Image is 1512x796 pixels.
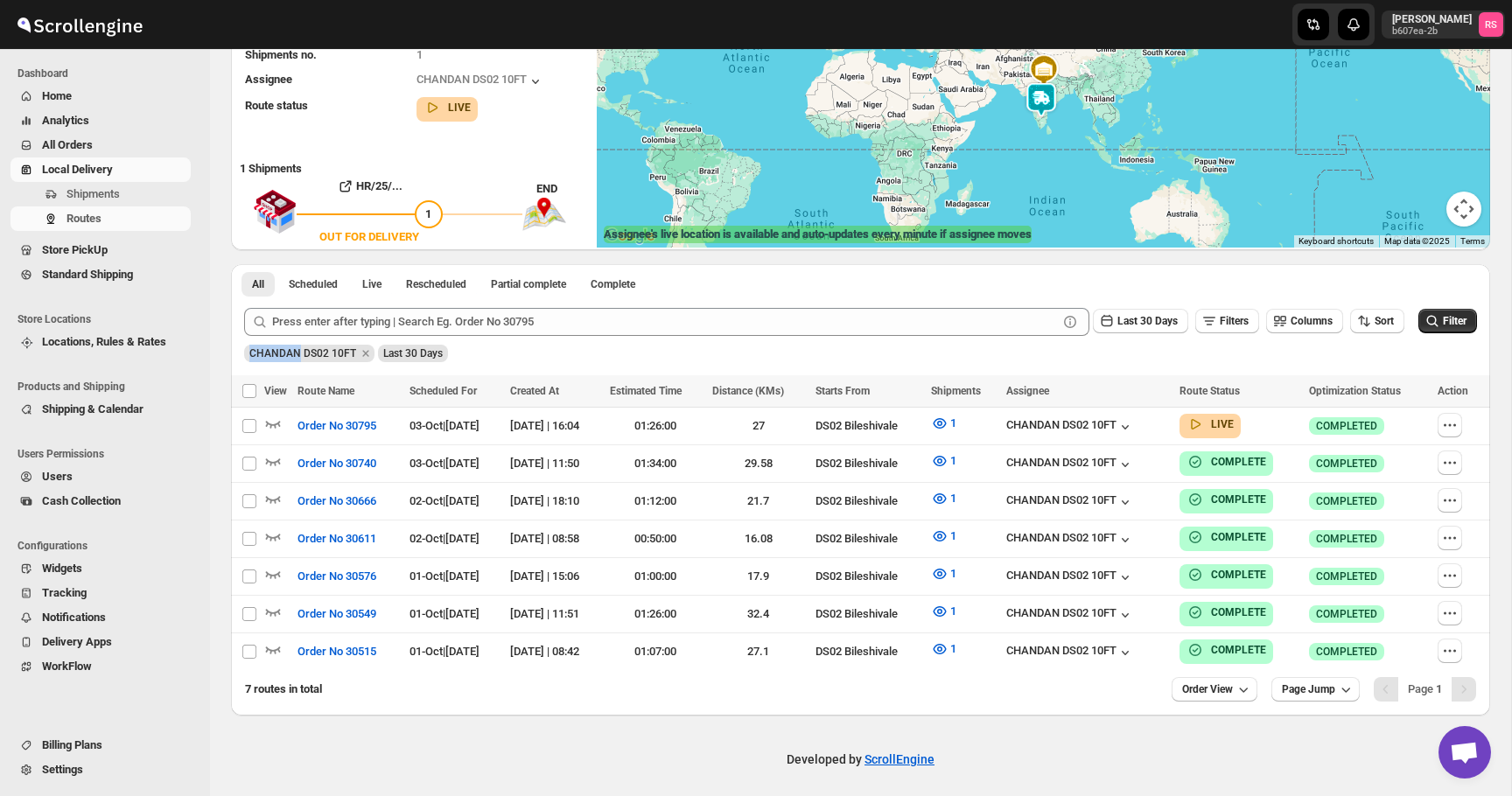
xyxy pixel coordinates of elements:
[409,494,479,507] span: 02-Oct | [DATE]
[1117,315,1178,327] span: Last 30 Days
[510,385,559,397] span: Created At
[712,643,804,660] div: 27.1
[1186,641,1266,659] button: COMPLETE
[416,48,423,61] span: 1
[10,556,191,581] button: Widgets
[815,568,920,585] div: DS02 Bileshivale
[1408,682,1442,695] span: Page
[950,492,956,505] span: 1
[289,277,338,291] span: Scheduled
[920,597,967,625] button: 1
[610,643,702,660] div: 01:07:00
[610,530,702,548] div: 00:50:00
[1006,418,1134,436] div: CHANDAN DS02 10FT
[264,385,287,397] span: View
[10,108,191,133] button: Analytics
[42,494,121,507] span: Cash Collection
[42,243,108,256] span: Store PickUp
[920,447,967,475] button: 1
[1006,531,1134,548] div: CHANDAN DS02 10FT
[231,153,302,175] b: 1 Shipments
[920,522,967,550] button: 1
[601,225,659,248] img: Google
[66,187,120,200] span: Shipments
[287,638,387,666] button: Order No 30515
[287,600,387,628] button: Order No 30549
[17,539,198,553] span: Configurations
[249,347,356,360] span: CHANDAN DS02 10FT
[383,347,443,360] span: Last 30 Days
[10,464,191,489] button: Users
[1271,677,1360,702] button: Page Jump
[416,73,544,90] button: CHANDAN DS02 10FT
[358,346,374,361] button: Remove CHANDAN DS02 10FT
[1093,309,1188,333] button: Last 30 Days
[950,529,956,542] span: 1
[610,385,682,397] span: Estimated Time
[1195,309,1259,333] button: Filters
[17,380,198,394] span: Products and Shipping
[17,447,198,461] span: Users Permissions
[712,530,804,548] div: 16.08
[920,635,967,663] button: 1
[42,660,92,673] span: WorkFlow
[42,138,93,151] span: All Orders
[1211,569,1266,581] b: COMPLETE
[1211,456,1266,468] b: COMPLETE
[1350,309,1404,333] button: Sort
[1006,644,1134,661] button: CHANDAN DS02 10FT
[522,198,566,231] img: trip_end.png
[297,172,443,200] button: HR/25/...
[287,412,387,440] button: Order No 30795
[409,532,479,545] span: 02-Oct | [DATE]
[787,751,934,768] p: Developed by
[1443,315,1466,327] span: Filter
[17,312,198,326] span: Store Locations
[712,385,784,397] span: Distance (KMs)
[950,567,956,580] span: 1
[245,99,308,112] span: Route status
[362,277,381,291] span: Live
[950,454,956,467] span: 1
[1211,531,1266,543] b: COMPLETE
[423,99,471,116] button: LIVE
[1392,26,1472,37] p: b607ea-2b
[864,752,934,766] a: ScrollEngine
[297,417,376,435] span: Order No 30795
[297,530,376,548] span: Order No 30611
[66,212,101,225] span: Routes
[815,417,920,435] div: DS02 Bileshivale
[10,733,191,758] button: Billing Plans
[1006,569,1134,586] button: CHANDAN DS02 10FT
[1006,456,1134,473] button: CHANDAN DS02 10FT
[297,568,376,585] span: Order No 30576
[287,562,387,590] button: Order No 30576
[950,604,956,618] span: 1
[245,73,292,86] span: Assignee
[1186,566,1266,583] button: COMPLETE
[425,207,431,220] span: 1
[42,611,106,624] span: Notifications
[510,492,599,510] div: [DATE] | 18:10
[297,385,354,397] span: Route Name
[1006,606,1134,624] button: CHANDAN DS02 10FT
[409,645,479,658] span: 01-Oct | [DATE]
[409,607,479,620] span: 01-Oct | [DATE]
[591,277,635,291] span: Complete
[10,758,191,782] button: Settings
[287,525,387,553] button: Order No 30611
[1375,315,1394,327] span: Sort
[815,643,920,660] div: DS02 Bileshivale
[815,385,870,397] span: Starts From
[1291,315,1333,327] span: Columns
[42,268,133,281] span: Standard Shipping
[610,455,702,472] div: 01:34:00
[931,385,981,397] span: Shipments
[409,457,479,470] span: 03-Oct | [DATE]
[10,133,191,157] button: All Orders
[42,763,83,776] span: Settings
[10,630,191,654] button: Delivery Apps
